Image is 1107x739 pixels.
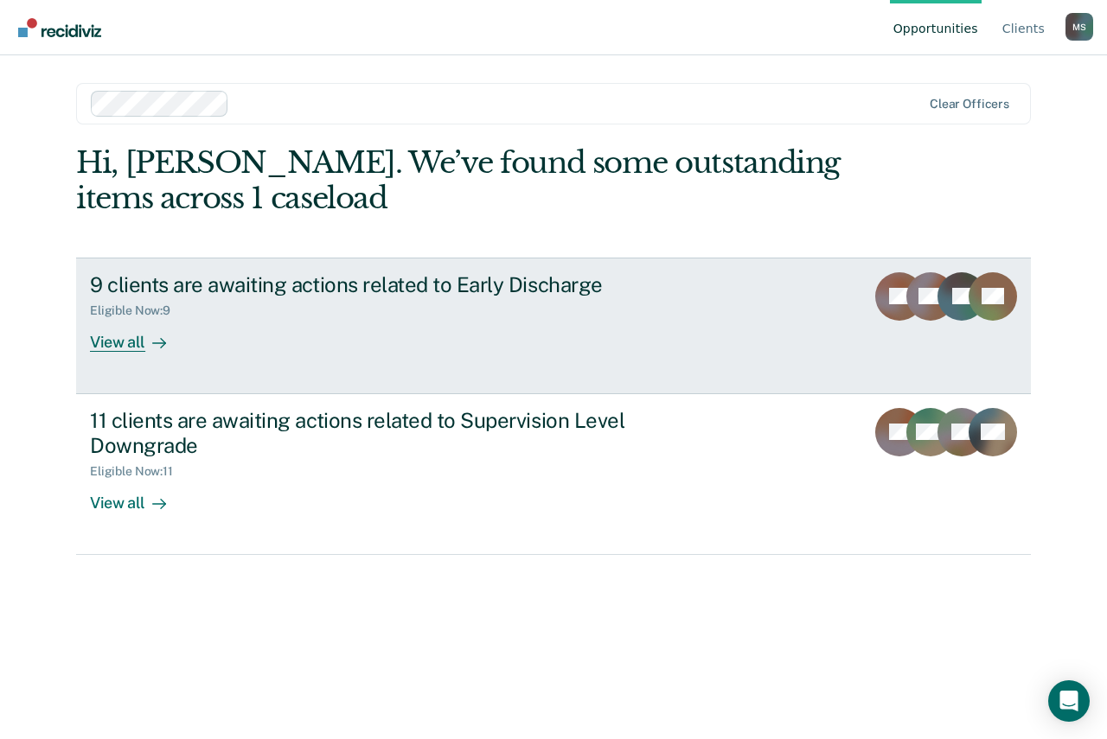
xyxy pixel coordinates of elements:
div: Hi, [PERSON_NAME]. We’ve found some outstanding items across 1 caseload [76,145,840,216]
div: Open Intercom Messenger [1048,680,1090,722]
div: Eligible Now : 11 [90,464,187,479]
div: 9 clients are awaiting actions related to Early Discharge [90,272,697,297]
div: 11 clients are awaiting actions related to Supervision Level Downgrade [90,408,697,458]
button: Profile dropdown button [1065,13,1093,41]
div: M S [1065,13,1093,41]
div: Eligible Now : 9 [90,303,184,318]
a: 9 clients are awaiting actions related to Early DischargeEligible Now:9View all [76,258,1031,394]
div: View all [90,479,187,513]
div: Clear officers [930,97,1009,111]
a: 11 clients are awaiting actions related to Supervision Level DowngradeEligible Now:11View all [76,394,1031,555]
div: View all [90,318,187,352]
img: Recidiviz [18,18,101,37]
